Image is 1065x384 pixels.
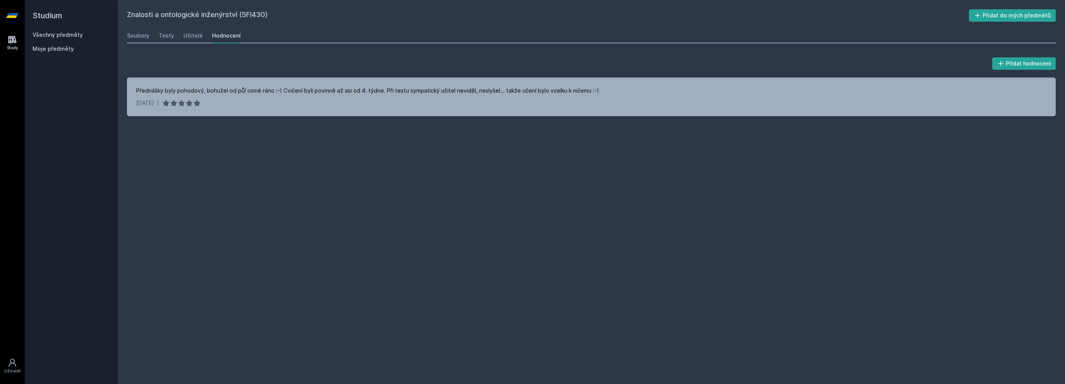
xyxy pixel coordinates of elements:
[136,99,154,107] div: [DATE]
[183,32,203,40] div: Učitelé
[2,354,23,378] a: Uživatel
[2,31,23,55] a: Study
[212,32,241,40] div: Hodnocení
[33,31,83,38] a: Všechny předměty
[969,9,1056,22] button: Přidat do mých předmětů
[212,28,241,43] a: Hodnocení
[33,45,74,53] span: Moje předměty
[183,28,203,43] a: Učitelé
[159,32,174,40] div: Testy
[136,87,599,95] div: Přednášky byly pohodový, bohužel od půl osmé ráno :-) Cvičení byli povinně až asi od 4. týdne. Př...
[127,9,969,22] h2: Znalosti a ontologické inženýrství (5FI430)
[159,28,174,43] a: Testy
[127,32,149,40] div: Soubory
[7,45,18,51] div: Study
[992,57,1056,70] button: Přidat hodnocení
[127,28,149,43] a: Soubory
[157,99,159,107] div: |
[4,368,21,374] div: Uživatel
